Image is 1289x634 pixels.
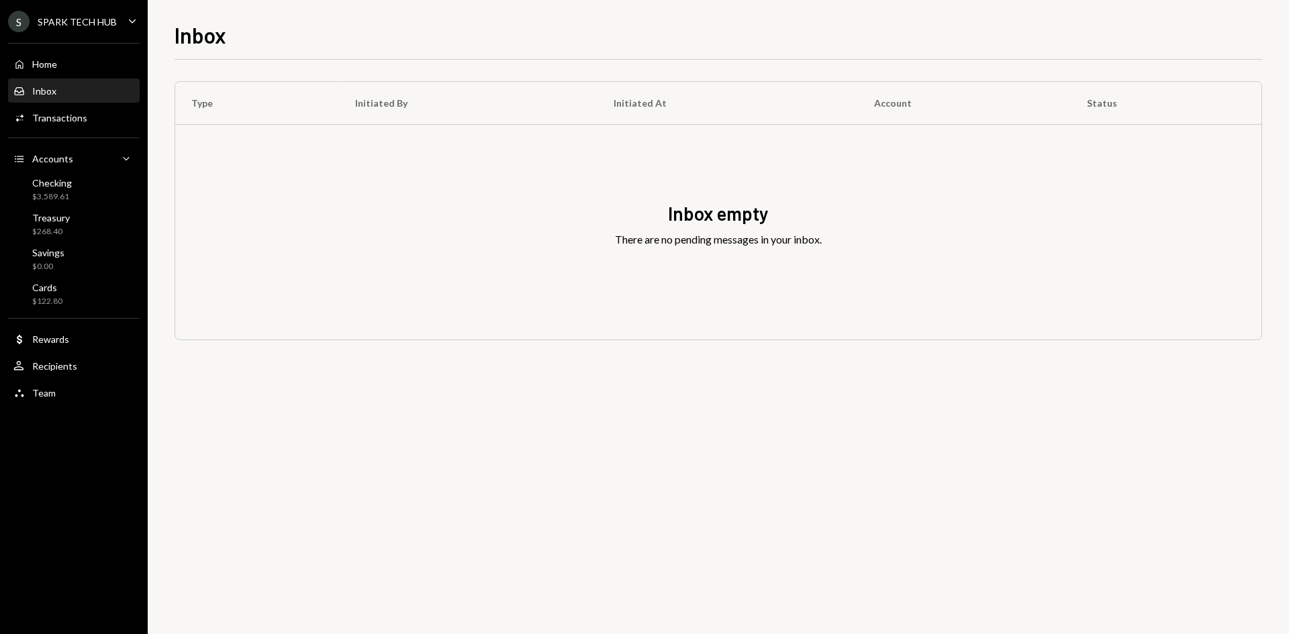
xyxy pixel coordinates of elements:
div: Recipients [32,360,77,372]
div: $268.40 [32,226,70,237]
a: Inbox [8,78,140,103]
div: SPARK TECH HUB [38,16,117,28]
div: Accounts [32,153,73,164]
a: Rewards [8,327,140,351]
a: Accounts [8,146,140,170]
a: Cards$122.80 [8,278,140,310]
div: Inbox [32,85,56,97]
a: Savings$0.00 [8,243,140,275]
a: Team [8,380,140,405]
a: Transactions [8,105,140,129]
div: $122.80 [32,296,62,307]
div: Treasury [32,212,70,223]
a: Home [8,52,140,76]
div: Checking [32,177,72,189]
div: S [8,11,30,32]
div: Savings [32,247,64,258]
th: Type [175,82,339,125]
div: Team [32,387,56,399]
div: Home [32,58,57,70]
div: There are no pending messages in your inbox. [615,231,822,248]
div: Inbox empty [668,201,769,227]
a: Treasury$268.40 [8,208,140,240]
div: Transactions [32,112,87,123]
th: Account [858,82,1071,125]
th: Initiated By [339,82,598,125]
h1: Inbox [175,21,226,48]
a: Recipients [8,354,140,378]
div: Rewards [32,333,69,345]
a: Checking$3,589.61 [8,173,140,205]
th: Status [1071,82,1261,125]
div: Cards [32,282,62,293]
div: $3,589.61 [32,191,72,203]
div: $0.00 [32,261,64,272]
th: Initiated At [598,82,858,125]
